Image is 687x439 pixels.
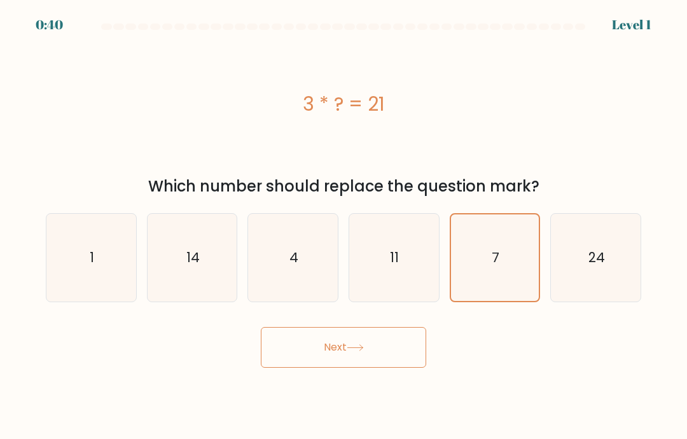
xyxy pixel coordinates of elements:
div: 0:40 [36,15,63,34]
text: 4 [289,248,298,267]
text: 11 [391,248,399,267]
text: 7 [492,249,499,267]
text: 1 [90,248,94,267]
text: 14 [186,248,200,267]
div: Which number should replace the question mark? [53,175,634,198]
text: 24 [588,248,605,267]
div: 3 * ? = 21 [46,90,641,118]
div: Level 1 [612,15,651,34]
button: Next [261,327,426,368]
